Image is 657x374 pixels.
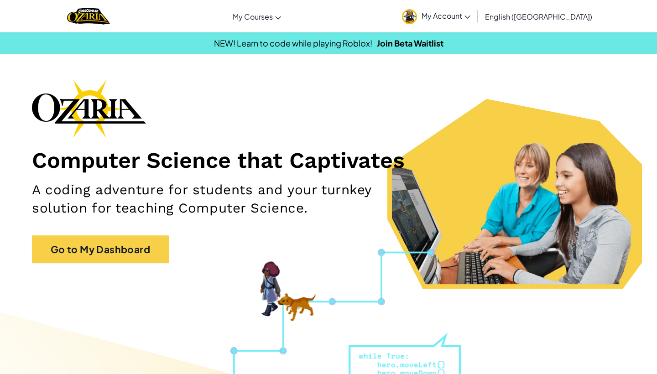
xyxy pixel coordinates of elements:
span: English ([GEOGRAPHIC_DATA]) [485,12,592,21]
span: NEW! Learn to code while playing Roblox! [214,38,372,48]
a: English ([GEOGRAPHIC_DATA]) [480,4,597,29]
h2: A coding adventure for students and your turnkey solution for teaching Computer Science. [32,181,429,217]
a: Go to My Dashboard [32,235,169,264]
a: My Account [397,2,475,31]
img: Home [67,7,109,26]
span: My Courses [233,12,273,21]
a: Ozaria by CodeCombat logo [67,7,109,26]
img: avatar [402,9,417,24]
a: Join Beta Waitlist [377,38,443,48]
span: My Account [422,11,470,21]
h1: Computer Science that Captivates [32,147,625,174]
img: Ozaria branding logo [32,79,146,138]
a: My Courses [228,4,286,29]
